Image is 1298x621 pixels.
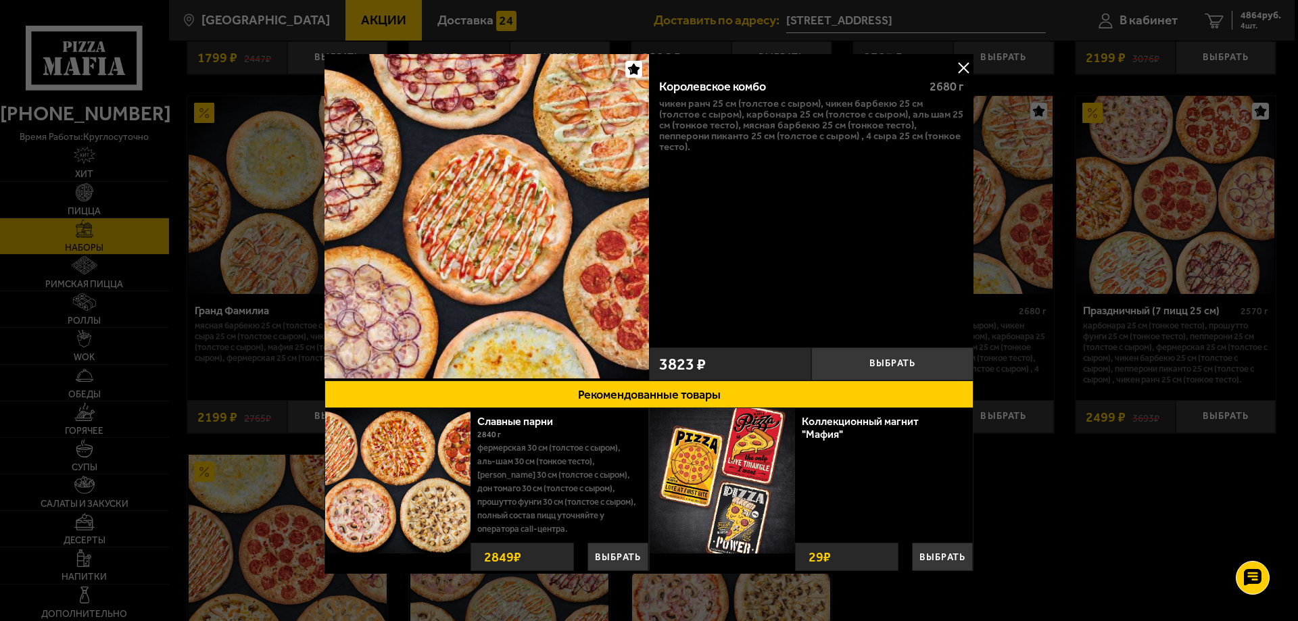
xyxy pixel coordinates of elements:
span: 3823 ₽ [659,356,706,372]
strong: 2849 ₽ [481,543,525,570]
span: 2840 г [477,430,501,439]
strong: 29 ₽ [805,543,834,570]
button: Выбрать [811,347,973,380]
p: Фермерская 30 см (толстое с сыром), Аль-Шам 30 см (тонкое тесто), [PERSON_NAME] 30 см (толстое с ... [477,441,638,536]
button: Выбрать [587,543,648,571]
div: Королевское комбо [659,80,918,95]
p: Чикен Ранч 25 см (толстое с сыром), Чикен Барбекю 25 см (толстое с сыром), Карбонара 25 см (толст... [659,98,963,152]
a: Славные парни [477,415,567,428]
button: Рекомендованные товары [324,380,973,408]
a: Королевское комбо [324,54,649,380]
img: Королевское комбо [324,54,649,378]
span: 2680 г [930,79,963,94]
button: Выбрать [912,543,973,571]
a: Коллекционный магнит "Мафия" [802,415,919,441]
